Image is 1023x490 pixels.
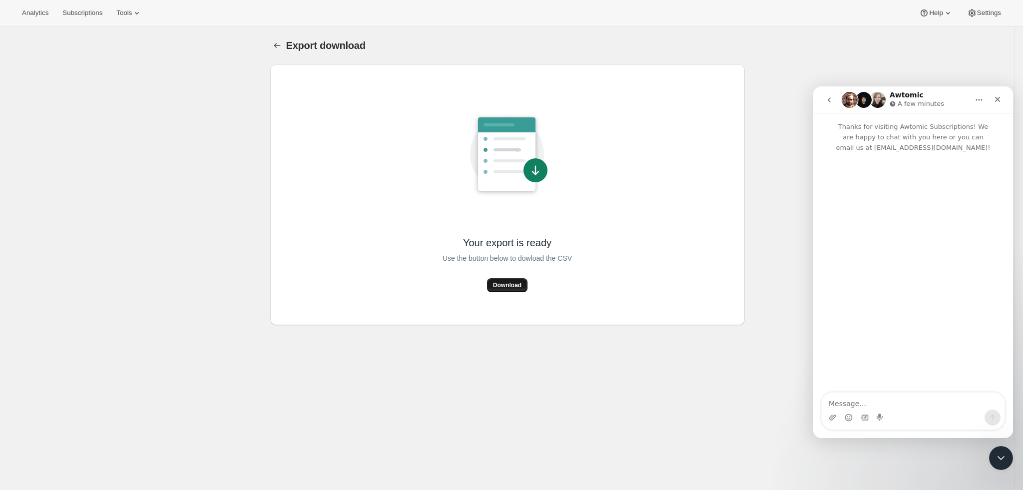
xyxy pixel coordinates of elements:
button: Export download [270,38,284,52]
span: Export download [286,40,366,51]
span: Tools [116,9,132,17]
button: Subscriptions [56,6,108,20]
iframe: Intercom live chat [813,86,1013,438]
span: Help [929,9,943,17]
span: Your export is ready [463,236,551,249]
span: Use the button below to dowload the CSV [443,252,572,264]
span: Settings [977,9,1001,17]
button: Tools [110,6,148,20]
span: Download [493,281,521,289]
span: Subscriptions [62,9,102,17]
button: Help [913,6,959,20]
iframe: Intercom live chat [989,446,1013,470]
button: Settings [961,6,1007,20]
button: Analytics [16,6,54,20]
span: Analytics [22,9,48,17]
button: Download [487,278,527,292]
